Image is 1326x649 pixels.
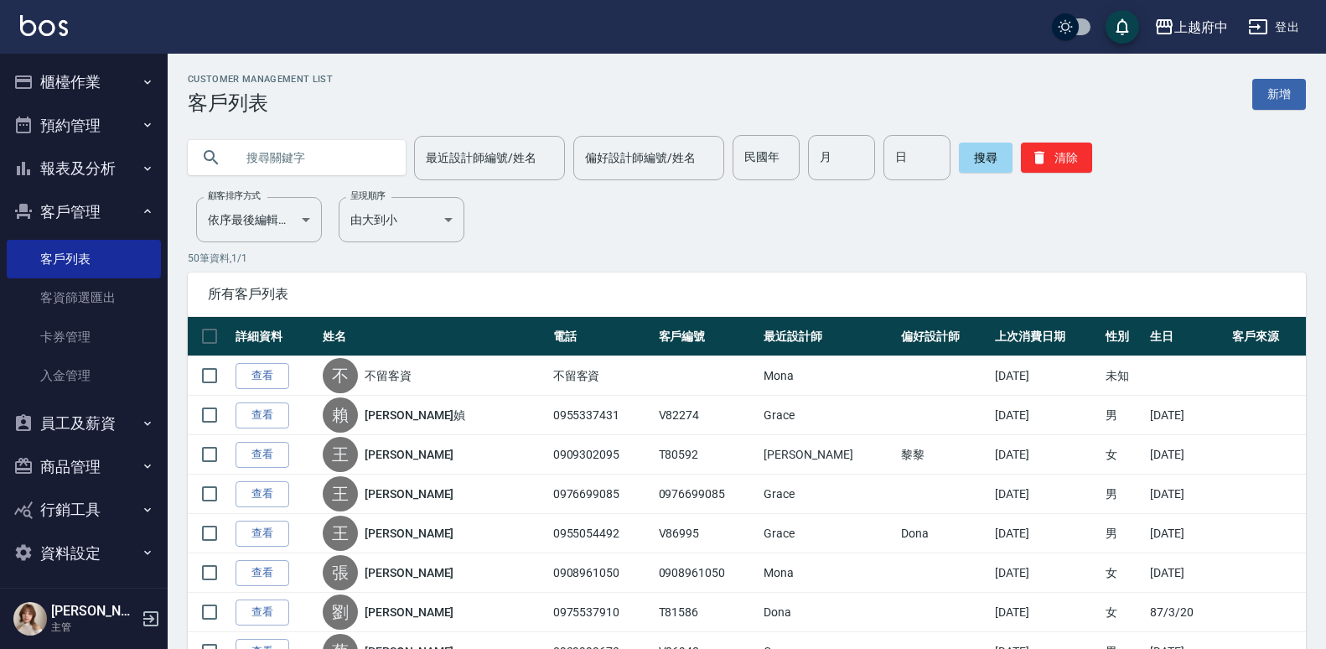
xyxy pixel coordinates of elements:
img: Logo [20,15,68,36]
td: 男 [1101,475,1146,514]
p: 主管 [51,620,137,635]
a: 查看 [236,402,289,428]
button: 客戶管理 [7,190,161,234]
div: 王 [323,476,358,511]
td: Dona [759,593,897,632]
div: 王 [323,437,358,472]
th: 性別 [1101,317,1146,356]
td: 未知 [1101,356,1146,396]
button: save [1106,10,1139,44]
td: V82274 [655,396,760,435]
a: [PERSON_NAME]媜 [365,407,465,423]
td: V86995 [655,514,760,553]
a: 入金管理 [7,356,161,395]
a: 查看 [236,481,289,507]
a: 客戶列表 [7,240,161,278]
td: 0955054492 [549,514,655,553]
td: [DATE] [991,553,1101,593]
td: [DATE] [991,475,1101,514]
button: 商品管理 [7,445,161,489]
a: 查看 [236,363,289,389]
label: 呈現順序 [350,190,386,202]
a: 查看 [236,521,289,547]
button: 登出 [1241,12,1306,43]
td: Mona [759,553,897,593]
td: Grace [759,514,897,553]
h2: Customer Management List [188,74,333,85]
h5: [PERSON_NAME] [51,603,137,620]
td: T81586 [655,593,760,632]
td: [DATE] [991,514,1101,553]
th: 客戶來源 [1228,317,1306,356]
td: 黎黎 [897,435,991,475]
a: [PERSON_NAME] [365,564,453,581]
a: 客資篩選匯出 [7,278,161,317]
td: [DATE] [991,435,1101,475]
td: Grace [759,396,897,435]
td: T80592 [655,435,760,475]
a: 查看 [236,442,289,468]
a: [PERSON_NAME] [365,604,453,620]
td: 0976699085 [549,475,655,514]
td: [DATE] [991,356,1101,396]
button: 上越府中 [1147,10,1235,44]
button: 報表及分析 [7,147,161,190]
button: 櫃檯作業 [7,60,161,104]
th: 偏好設計師 [897,317,991,356]
div: 劉 [323,594,358,630]
td: [DATE] [1146,514,1228,553]
a: 新增 [1252,79,1306,110]
button: 預約管理 [7,104,161,148]
td: 女 [1101,553,1146,593]
div: 不 [323,358,358,393]
td: Grace [759,475,897,514]
a: [PERSON_NAME] [365,525,453,542]
td: [PERSON_NAME] [759,435,897,475]
td: [DATE] [991,396,1101,435]
button: 搜尋 [959,143,1013,173]
a: 不留客資 [365,367,412,384]
th: 姓名 [319,317,549,356]
a: 查看 [236,600,289,626]
a: [PERSON_NAME] [365,446,453,463]
th: 客戶編號 [655,317,760,356]
th: 最近設計師 [759,317,897,356]
td: 男 [1101,514,1146,553]
img: Person [13,602,47,636]
label: 顧客排序方式 [208,190,261,202]
td: 男 [1101,396,1146,435]
input: 搜尋關鍵字 [235,135,392,180]
div: 上越府中 [1174,17,1228,38]
div: 由大到小 [339,197,464,242]
a: 查看 [236,560,289,586]
div: 依序最後編輯時間 [196,197,322,242]
p: 50 筆資料, 1 / 1 [188,251,1306,266]
td: 0908961050 [549,553,655,593]
th: 電話 [549,317,655,356]
h3: 客戶列表 [188,91,333,115]
td: 0909302095 [549,435,655,475]
th: 生日 [1146,317,1228,356]
button: 資料設定 [7,532,161,575]
button: 員工及薪資 [7,402,161,445]
td: 不留客資 [549,356,655,396]
td: 0976699085 [655,475,760,514]
td: [DATE] [1146,396,1228,435]
a: [PERSON_NAME] [365,485,453,502]
td: [DATE] [991,593,1101,632]
td: Dona [897,514,991,553]
div: 賴 [323,397,358,433]
td: 0975537910 [549,593,655,632]
td: Mona [759,356,897,396]
th: 上次消費日期 [991,317,1101,356]
td: [DATE] [1146,475,1228,514]
td: 0908961050 [655,553,760,593]
td: 女 [1101,593,1146,632]
td: 0955337431 [549,396,655,435]
div: 王 [323,516,358,551]
button: 行銷工具 [7,488,161,532]
td: 女 [1101,435,1146,475]
div: 張 [323,555,358,590]
button: 清除 [1021,143,1092,173]
span: 所有客戶列表 [208,286,1286,303]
